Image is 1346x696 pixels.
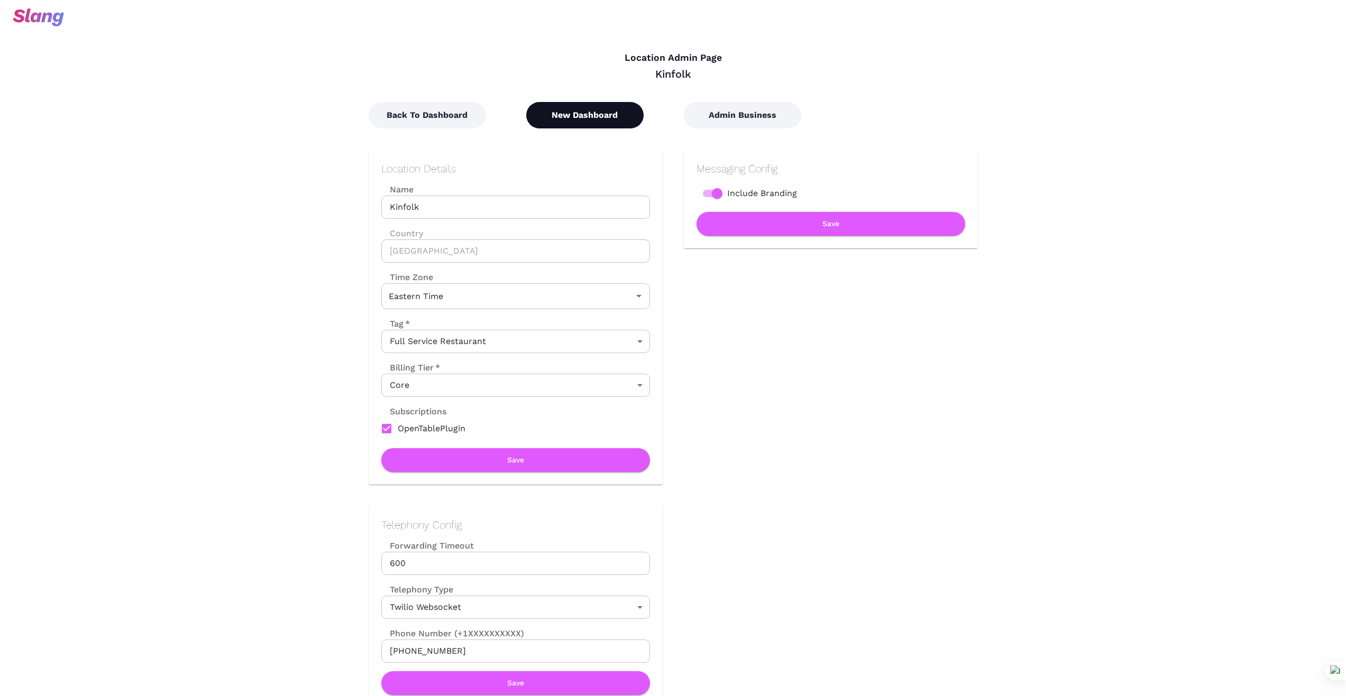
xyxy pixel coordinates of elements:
[381,271,650,283] label: Time Zone
[381,227,650,239] label: Country
[684,102,801,128] button: Admin Business
[697,212,965,236] button: Save
[526,102,644,128] button: New Dashboard
[369,110,486,120] a: Back To Dashboard
[381,583,453,596] label: Telephony Type
[526,110,644,120] a: New Dashboard
[369,52,978,64] h4: Location Admin Page
[369,67,978,81] div: Kinfolk
[381,448,650,472] button: Save
[398,422,465,435] span: OpenTablePlugin
[381,330,650,353] div: Full Service Restaurant
[381,183,650,196] label: Name
[13,8,64,26] img: svg+xml;base64,PHN2ZyB3aWR0aD0iOTciIGhlaWdodD0iMzQiIHZpZXdCb3g9IjAgMCA5NyAzNCIgZmlsbD0ibm9uZSIgeG...
[381,374,650,397] div: Core
[381,627,650,639] label: Phone Number (+1XXXXXXXXXX)
[381,405,446,417] label: Subscriptions
[381,596,650,619] div: Twilio Websocket
[381,671,650,695] button: Save
[631,289,646,303] button: Open
[697,162,965,175] h2: Messaging Config
[381,318,410,330] label: Tag
[381,361,440,374] label: Billing Tier
[381,162,650,175] h2: Location Details
[727,187,797,200] span: Include Branding
[369,102,486,128] button: Back To Dashboard
[381,540,650,552] label: Forwarding Timeout
[684,110,801,120] a: Admin Business
[381,518,650,531] h2: Telephony Config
